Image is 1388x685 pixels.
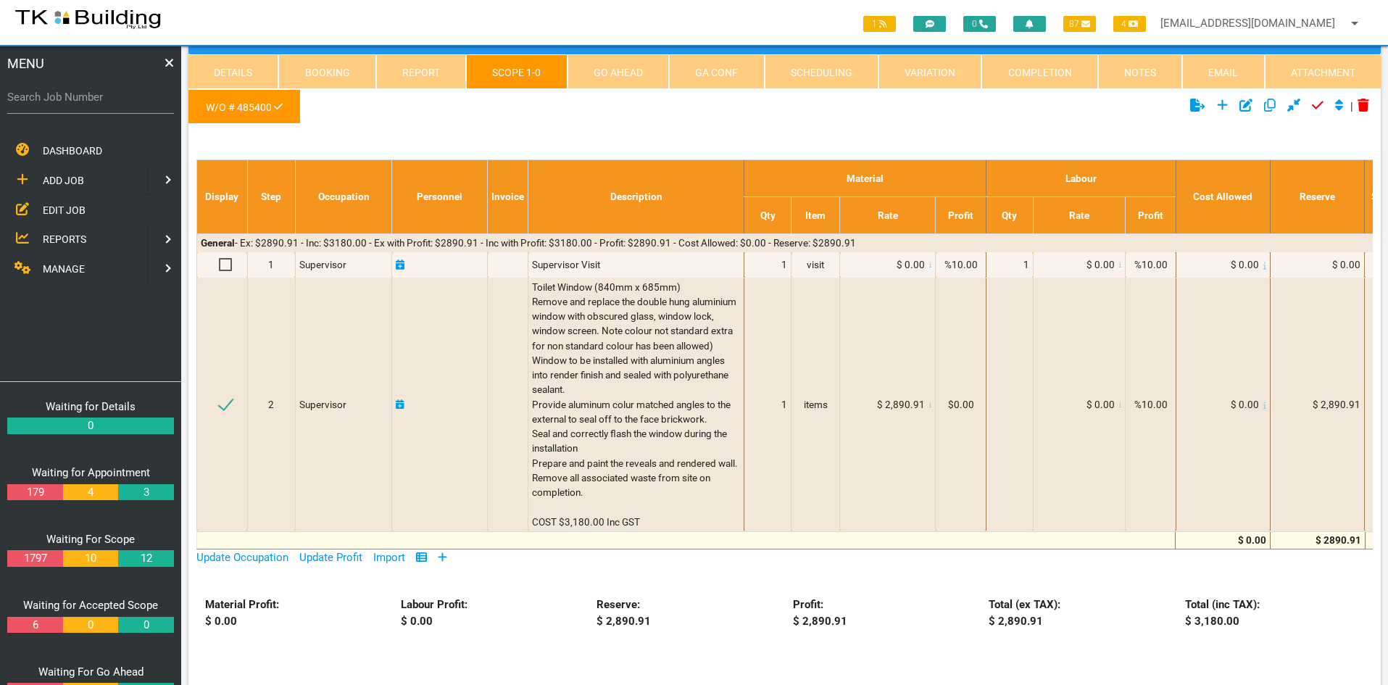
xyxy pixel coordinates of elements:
th: Step [247,159,295,234]
td: $ 0.00 [1270,252,1365,278]
span: 1 [268,259,274,270]
div: $ 0.00 [1179,533,1266,547]
a: Show/Hide Columns [416,551,427,564]
span: 87 [1063,16,1096,32]
a: Go Ahead [568,54,669,89]
a: Completion [981,54,1097,89]
span: Supervisor [299,259,346,270]
th: Material [744,159,986,196]
a: 1797 [7,550,62,567]
span: %10.00 [1134,259,1168,270]
a: 4 [63,484,118,501]
span: $0.00 [948,399,974,410]
a: Waiting for Details [46,400,136,413]
a: 0 [118,617,173,634]
div: Total (inc TAX): $ 3,180.00 [1176,597,1372,629]
span: $ 0.00 [1231,399,1259,410]
th: Description [528,159,744,234]
img: s3file [14,7,162,30]
div: Total (ex TAX): $ 2,890.91 [981,597,1176,629]
span: $ 0.00 [1086,259,1115,270]
th: Qty [986,196,1033,233]
a: Waiting For Go Ahead [38,665,144,678]
th: Profit [936,196,986,233]
a: Update Profit [299,551,362,564]
a: 0 [7,418,174,434]
a: Add Row [438,551,447,564]
span: EDIT JOB [43,204,86,215]
th: Rate [840,196,936,233]
a: Click here to add schedule. [396,259,404,270]
a: Scope 1-0 [466,54,567,89]
a: Notes [1098,54,1182,89]
a: Booking [278,54,375,89]
a: Click here to add schedule. [396,399,404,410]
th: Rate [1033,196,1126,233]
a: Update Occupation [196,551,288,564]
span: 1 [781,259,787,270]
th: Personnel [392,159,488,234]
a: 0 [63,617,118,634]
span: Toilet Window (840mm x 685mm) Remove and replace the double hung aluminium window with obscured g... [532,281,742,528]
th: Invoice [488,159,528,234]
span: items [804,399,828,410]
b: General [201,237,235,249]
span: $ 0.00 [1231,259,1259,270]
th: Display [197,159,247,234]
span: $ 2,890.91 [877,399,925,410]
span: 1 [781,399,787,410]
a: Email [1182,54,1264,89]
th: Labour [986,159,1176,196]
span: REPORTS [43,233,86,245]
a: Waiting for Accepted Scope [23,599,158,612]
span: MENU [7,54,44,73]
span: 1 [1023,259,1029,270]
a: W/O # 485400 [188,89,301,124]
td: $ 2,890.91 [1270,278,1365,531]
a: Import [373,551,405,564]
span: visit [807,259,824,270]
a: 10 [63,550,118,567]
div: Reserve: $ 2,890.91 [589,597,784,629]
a: GA Conf [669,54,764,89]
a: Scheduling [765,54,878,89]
a: Details [188,54,278,89]
span: $ 0.00 [1086,399,1115,410]
th: Occupation [295,159,391,234]
span: %10.00 [944,259,978,270]
a: 3 [118,484,173,501]
div: Material Profit: $ 0.00 [196,597,392,629]
span: MANAGE [43,263,85,275]
span: Supervisor Visit [532,259,600,270]
a: Waiting for Appointment [32,466,150,479]
span: 0 [963,16,996,32]
span: 2 [268,399,274,410]
a: Variation [878,54,981,89]
span: Supervisor [299,399,346,410]
th: Cost Allowed [1176,159,1270,234]
a: 12 [118,550,173,567]
span: 1 [863,16,896,32]
label: Search Job Number [7,89,174,106]
span: ADD JOB [43,175,84,186]
a: Waiting For Scope [46,533,135,546]
a: Attachment [1265,54,1381,89]
th: Item [791,196,840,233]
th: Qty [744,196,791,233]
div: | [1186,89,1374,124]
span: 4 [1113,16,1146,32]
th: Profit [1126,196,1176,233]
th: Reserve [1270,159,1365,234]
a: Report [376,54,466,89]
span: DASHBOARD [43,145,102,157]
span: $ 0.00 [897,259,925,270]
a: 6 [7,617,62,634]
a: 179 [7,484,62,501]
div: Profit: $ 2,890.91 [784,597,980,629]
div: $ 2890.91 [1273,533,1361,547]
div: Labour Profit: $ 0.00 [393,597,589,629]
span: %10.00 [1134,399,1168,410]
